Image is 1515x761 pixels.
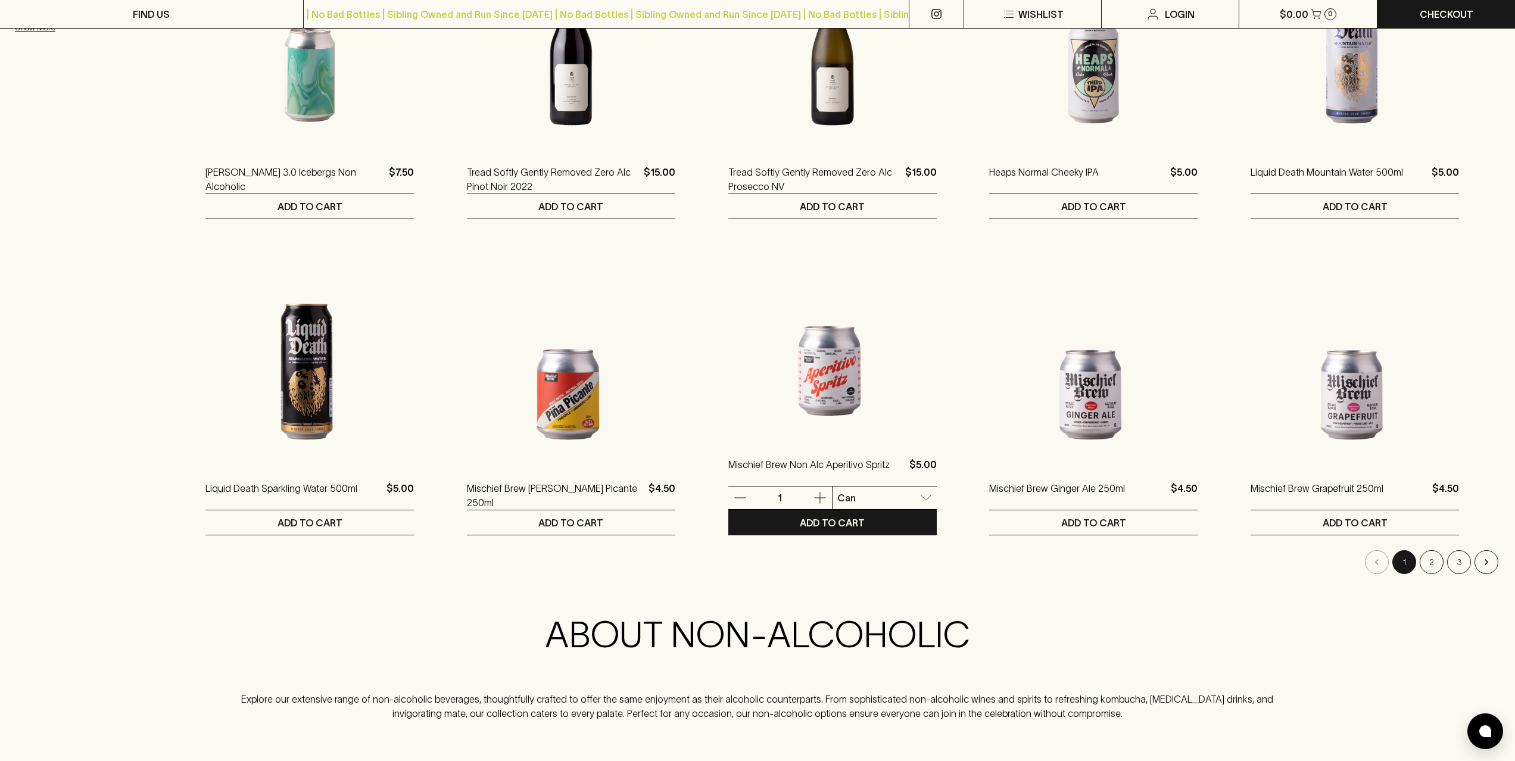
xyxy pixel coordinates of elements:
[728,194,937,219] button: ADD TO CART
[1018,7,1064,21] p: Wishlist
[728,231,937,439] img: Mischief Brew Non Alc Aperitivo Spritz
[205,165,384,194] a: [PERSON_NAME] 3.0 Icebergs Non Alcoholic
[837,491,856,505] p: Can
[1392,550,1416,574] button: page 1
[467,255,675,463] img: Mischief Brew Pina Picante 250ml
[467,510,675,535] button: ADD TO CART
[1420,7,1473,21] p: Checkout
[538,516,603,530] p: ADD TO CART
[538,199,603,214] p: ADD TO CART
[644,165,675,194] p: $15.00
[1061,516,1126,530] p: ADD TO CART
[1420,550,1444,574] button: Go to page 2
[800,199,865,214] p: ADD TO CART
[467,481,644,510] a: Mischief Brew [PERSON_NAME] Picante 250ml
[205,550,1500,574] nav: pagination navigation
[989,510,1198,535] button: ADD TO CART
[467,194,675,219] button: ADD TO CART
[1251,510,1459,535] button: ADD TO CART
[389,165,414,194] p: $7.50
[1323,516,1388,530] p: ADD TO CART
[1061,199,1126,214] p: ADD TO CART
[1170,165,1198,194] p: $5.00
[278,199,342,214] p: ADD TO CART
[728,457,890,486] a: Mischief Brew Non Alc Aperitivo Spritz
[1280,7,1308,21] p: $0.00
[728,510,937,535] button: ADD TO CART
[205,481,357,510] a: Liquid Death Sparkling Water 500ml
[1475,550,1498,574] button: Go to next page
[1251,255,1459,463] img: Mischief Brew Grapefruit 250ml
[386,481,414,510] p: $5.00
[1251,481,1383,510] a: Mischief Brew Grapefruit 250ml
[1323,199,1388,214] p: ADD TO CART
[989,194,1198,219] button: ADD TO CART
[278,516,342,530] p: ADD TO CART
[133,7,170,21] p: FIND US
[1432,165,1459,194] p: $5.00
[728,165,900,194] a: Tread Softly Gently Removed Zero Alc Prosecco NV
[227,692,1288,721] p: Explore our extensive range of non-alcoholic beverages, thoughtfully crafted to offer the same en...
[205,510,414,535] button: ADD TO CART
[989,255,1198,463] img: Mischief Brew Ginger Ale 250ml
[989,165,1099,194] a: Heaps Normal Cheeky IPA
[1171,481,1198,510] p: $4.50
[205,255,414,463] img: Liquid Death Sparkling Water 500ml
[905,165,937,194] p: $15.00
[467,165,639,194] a: Tread Softly Gently Removed Zero Alc Pinot Noir 2022
[989,481,1125,510] a: Mischief Brew Ginger Ale 250ml
[1479,725,1491,737] img: bubble-icon
[800,516,865,530] p: ADD TO CART
[909,457,937,486] p: $5.00
[227,613,1288,656] h2: ABOUT NON-ALCOHOLIC
[1165,7,1195,21] p: Login
[1251,165,1403,194] a: Liquid Death Mountain Water 500ml
[1432,481,1459,510] p: $4.50
[833,486,937,510] div: Can
[649,481,675,510] p: $4.50
[205,194,414,219] button: ADD TO CART
[1328,11,1333,17] p: 0
[766,491,794,504] p: 1
[1447,550,1471,574] button: Go to page 3
[1251,194,1459,219] button: ADD TO CART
